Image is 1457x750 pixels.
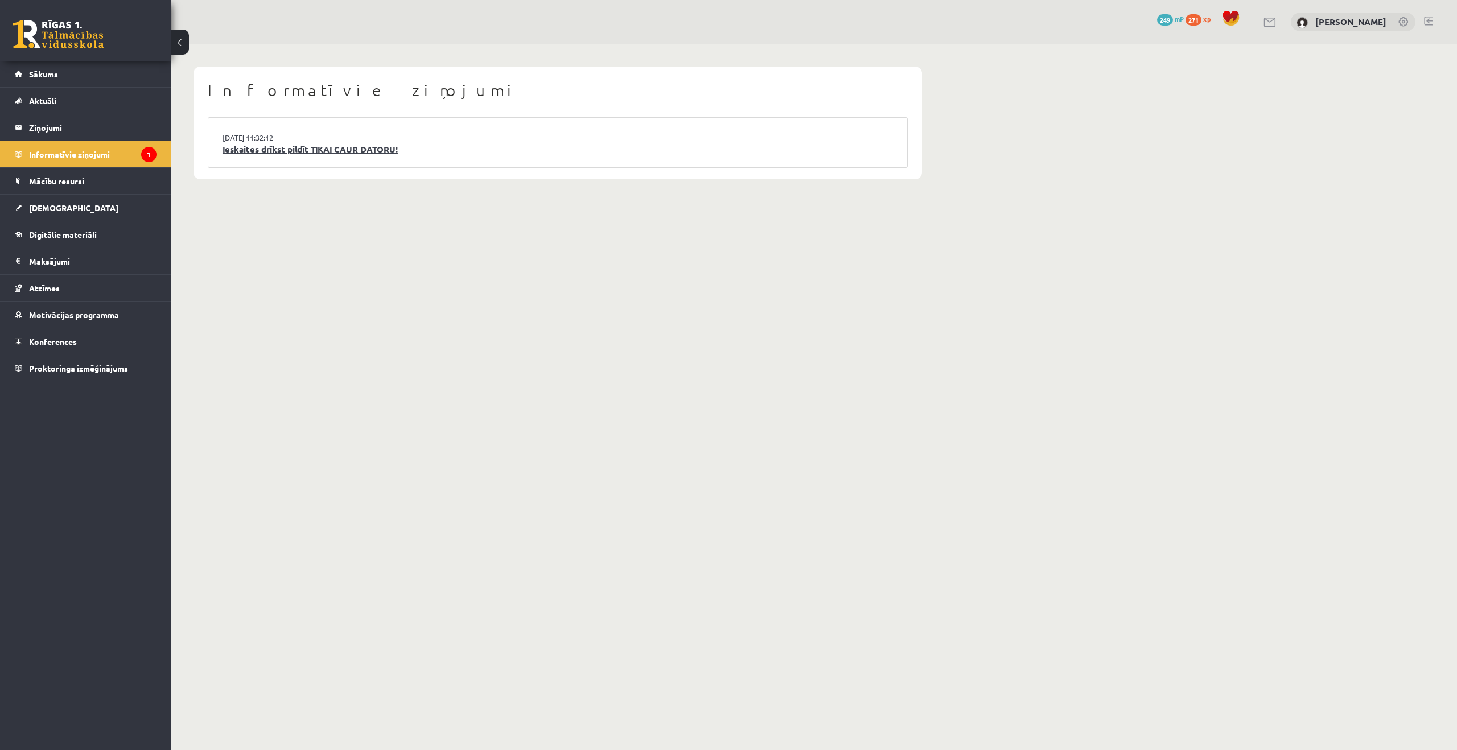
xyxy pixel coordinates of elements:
span: Konferences [29,336,77,347]
a: [DEMOGRAPHIC_DATA] [15,195,157,221]
a: Maksājumi [15,248,157,274]
h1: Informatīvie ziņojumi [208,81,908,100]
span: 271 [1186,14,1201,26]
a: [PERSON_NAME] [1315,16,1386,27]
legend: Maksājumi [29,248,157,274]
span: Motivācijas programma [29,310,119,320]
legend: Ziņojumi [29,114,157,141]
a: Proktoringa izmēģinājums [15,355,157,381]
a: Aktuāli [15,88,157,114]
span: Atzīmes [29,283,60,293]
a: Mācību resursi [15,168,157,194]
a: Ieskaites drīkst pildīt TIKAI CAUR DATORU! [223,143,893,156]
span: Aktuāli [29,96,56,106]
legend: Informatīvie ziņojumi [29,141,157,167]
a: 271 xp [1186,14,1216,23]
a: Konferences [15,328,157,355]
a: Sākums [15,61,157,87]
a: Digitālie materiāli [15,221,157,248]
span: Sākums [29,69,58,79]
span: Mācību resursi [29,176,84,186]
a: Informatīvie ziņojumi1 [15,141,157,167]
span: [DEMOGRAPHIC_DATA] [29,203,118,213]
span: 249 [1157,14,1173,26]
span: Proktoringa izmēģinājums [29,363,128,373]
a: 249 mP [1157,14,1184,23]
a: [DATE] 11:32:12 [223,132,308,143]
i: 1 [141,147,157,162]
a: Atzīmes [15,275,157,301]
a: Rīgas 1. Tālmācības vidusskola [13,20,104,48]
img: Klāvs Krūziņš [1297,17,1308,28]
span: mP [1175,14,1184,23]
a: Ziņojumi [15,114,157,141]
span: xp [1203,14,1211,23]
span: Digitālie materiāli [29,229,97,240]
a: Motivācijas programma [15,302,157,328]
